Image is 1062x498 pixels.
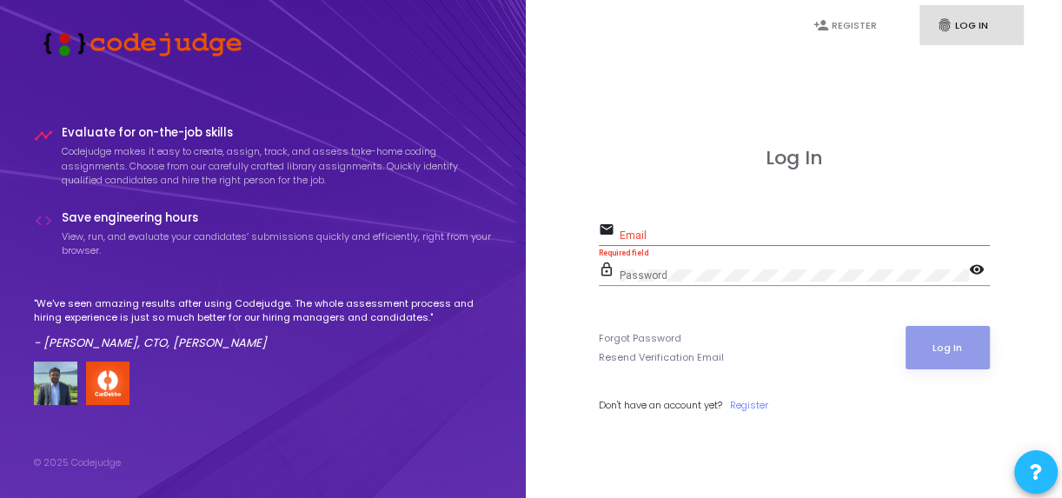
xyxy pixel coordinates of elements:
[34,211,53,230] i: code
[599,261,620,282] mat-icon: lock_outline
[599,331,681,346] a: Forgot Password
[62,126,493,140] h4: Evaluate for on-the-job skills
[34,296,493,325] p: "We've seen amazing results after using Codejudge. The whole assessment process and hiring experi...
[599,249,648,257] strong: Required field
[730,398,768,413] a: Register
[969,261,990,282] mat-icon: visibility
[620,229,990,242] input: Email
[34,362,77,405] img: user image
[937,17,952,33] i: fingerprint
[796,5,900,46] a: person_addRegister
[919,5,1024,46] a: fingerprintLog In
[62,229,493,258] p: View, run, and evaluate your candidates’ submissions quickly and efficiently, right from your bro...
[813,17,829,33] i: person_add
[34,335,267,351] em: - [PERSON_NAME], CTO, [PERSON_NAME]
[599,147,990,169] h3: Log In
[86,362,129,405] img: company-logo
[62,211,493,225] h4: Save engineering hours
[599,221,620,242] mat-icon: email
[34,455,121,470] div: © 2025 Codejudge
[599,350,724,365] a: Resend Verification Email
[62,144,493,188] p: Codejudge makes it easy to create, assign, track, and assess take-home coding assignments. Choose...
[906,326,990,369] button: Log In
[34,126,53,145] i: timeline
[599,398,722,412] span: Don't have an account yet?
